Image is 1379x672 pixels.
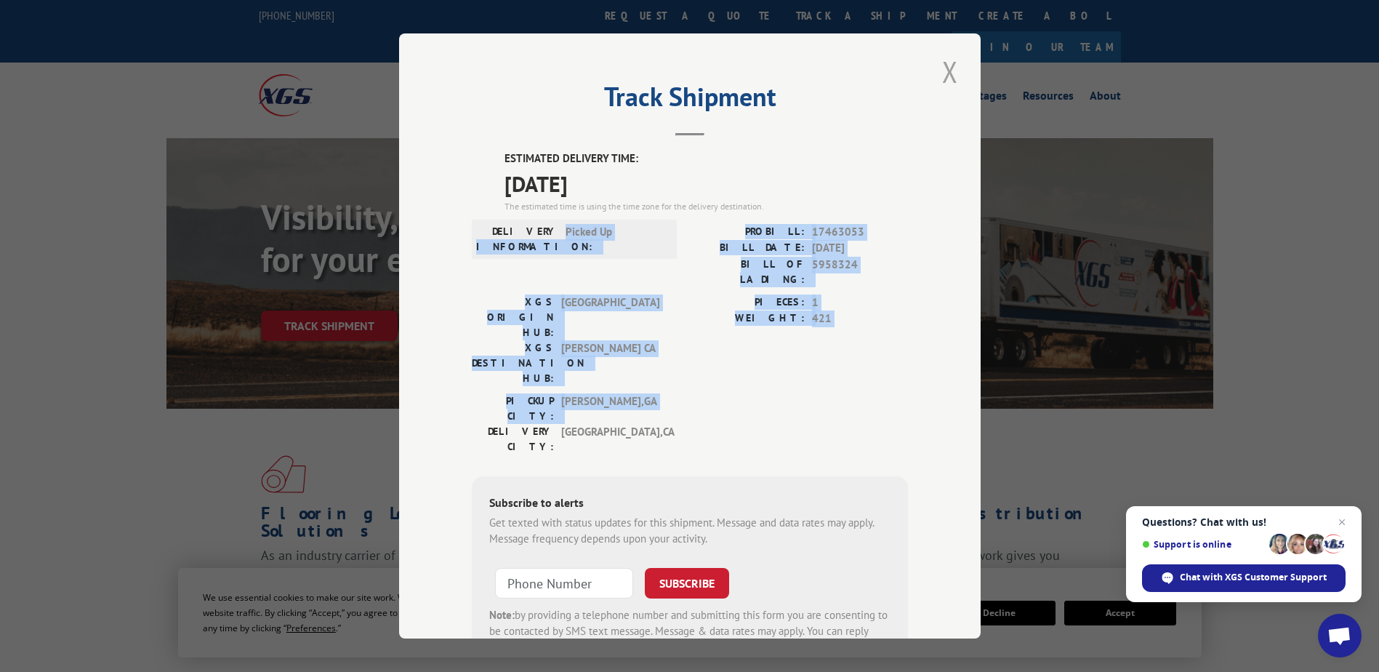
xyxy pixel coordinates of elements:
[472,87,908,114] h2: Track Shipment
[489,515,890,548] div: Get texted with status updates for this shipment. Message and data rates may apply. Message frequ...
[472,340,554,386] label: XGS DESTINATION HUB:
[504,200,908,213] div: The estimated time is using the time zone for the delivery destination.
[476,224,558,255] label: DELIVERY INFORMATION:
[1142,516,1346,528] span: Questions? Chat with us!
[566,224,664,255] span: Picked Up
[489,607,890,657] div: by providing a telephone number and submitting this form you are consenting to be contacted by SM...
[645,568,729,599] button: SUBSCRIBE
[812,224,908,241] span: 17463053
[1180,571,1327,584] span: Chat with XGS Customer Support
[1142,564,1346,592] span: Chat with XGS Customer Support
[938,52,962,92] button: Close modal
[504,151,908,167] label: ESTIMATED DELIVERY TIME:
[561,295,659,340] span: [GEOGRAPHIC_DATA]
[561,393,659,424] span: [PERSON_NAME] , GA
[812,240,908,257] span: [DATE]
[561,424,659,455] span: [GEOGRAPHIC_DATA] , CA
[812,311,908,327] span: 421
[504,167,908,200] span: [DATE]
[489,494,890,515] div: Subscribe to alerts
[472,295,554,340] label: XGS ORIGIN HUB:
[690,311,805,327] label: WEIGHT:
[472,393,554,424] label: PICKUP CITY:
[472,424,554,455] label: DELIVERY CITY:
[690,240,805,257] label: BILL DATE:
[1142,539,1264,550] span: Support is online
[812,257,908,287] span: 5958324
[690,295,805,311] label: PIECES:
[489,608,515,622] strong: Note:
[1318,614,1362,657] a: Open chat
[690,257,805,287] label: BILL OF LADING:
[495,568,633,599] input: Phone Number
[690,224,805,241] label: PROBILL:
[812,295,908,311] span: 1
[561,340,659,386] span: [PERSON_NAME] CA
